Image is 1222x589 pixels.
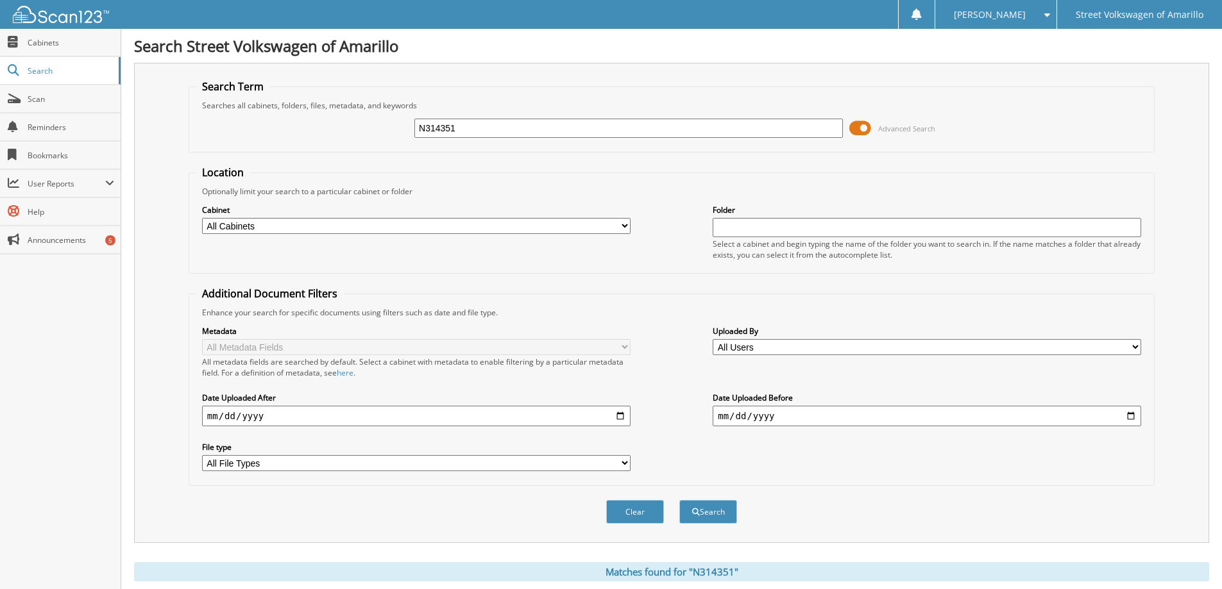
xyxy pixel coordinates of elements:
[337,367,353,378] a: here
[196,79,270,94] legend: Search Term
[202,392,631,403] label: Date Uploaded After
[134,562,1209,581] div: Matches found for "N314351"
[1076,11,1203,19] span: Street Volkswagen of Amarillo
[713,392,1141,403] label: Date Uploaded Before
[28,206,114,217] span: Help
[202,406,631,426] input: start
[134,35,1209,56] h1: Search Street Volkswagen of Amarillo
[606,500,664,524] button: Clear
[713,238,1141,260] div: Select a cabinet and begin typing the name of the folder you want to search in. If the name match...
[13,6,109,23] img: scan123-logo-white.svg
[28,65,112,76] span: Search
[28,235,114,245] span: Announcements
[202,204,631,215] label: Cabinet
[196,165,250,179] legend: Location
[196,100,1148,111] div: Searches all cabinets, folders, files, metadata, and keywords
[196,307,1148,318] div: Enhance your search for specific documents using filters such as date and file type.
[713,204,1141,215] label: Folder
[202,326,631,336] label: Metadata
[679,500,737,524] button: Search
[105,235,115,245] div: 5
[196,286,344,301] legend: Additional Document Filters
[28,37,114,48] span: Cabinets
[713,326,1141,336] label: Uploaded By
[28,122,114,133] span: Reminders
[878,124,935,133] span: Advanced Search
[28,178,105,189] span: User Reports
[954,11,1026,19] span: [PERSON_NAME]
[202,442,631,452] label: File type
[713,406,1141,426] input: end
[202,356,631,378] div: All metadata fields are searched by default. Select a cabinet with metadata to enable filtering b...
[28,150,114,161] span: Bookmarks
[28,94,114,104] span: Scan
[196,186,1148,197] div: Optionally limit your search to a particular cabinet or folder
